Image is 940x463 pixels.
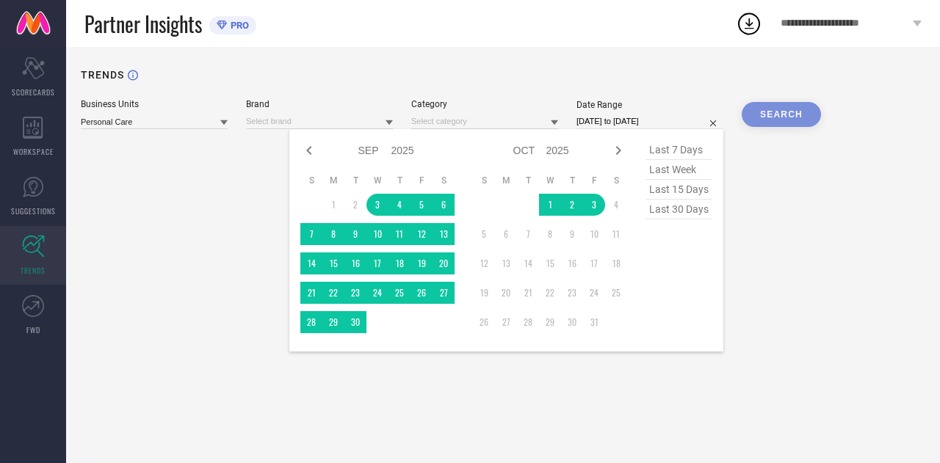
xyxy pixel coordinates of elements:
[561,175,583,186] th: Thursday
[495,311,517,333] td: Mon Oct 27 2025
[495,282,517,304] td: Mon Oct 20 2025
[300,175,322,186] th: Sunday
[81,69,124,81] h1: TRENDS
[411,282,433,304] td: Fri Sep 26 2025
[539,282,561,304] td: Wed Oct 22 2025
[576,100,723,110] div: Date Range
[21,265,46,276] span: TRENDS
[388,175,411,186] th: Thursday
[583,252,605,274] td: Fri Oct 17 2025
[583,175,605,186] th: Friday
[539,311,561,333] td: Wed Oct 29 2025
[322,223,344,245] td: Mon Sep 08 2025
[605,282,627,304] td: Sat Oct 25 2025
[610,142,627,159] div: Next month
[246,99,393,109] div: Brand
[605,175,627,186] th: Saturday
[322,252,344,274] td: Mon Sep 15 2025
[561,223,583,245] td: Thu Oct 09 2025
[561,252,583,274] td: Thu Oct 16 2025
[388,252,411,274] td: Thu Sep 18 2025
[433,223,455,245] td: Sat Sep 13 2025
[344,252,366,274] td: Tue Sep 16 2025
[344,311,366,333] td: Tue Sep 30 2025
[433,175,455,186] th: Saturday
[322,194,344,216] td: Mon Sep 01 2025
[517,223,539,245] td: Tue Oct 07 2025
[539,223,561,245] td: Wed Oct 08 2025
[411,175,433,186] th: Friday
[388,194,411,216] td: Thu Sep 04 2025
[539,194,561,216] td: Wed Oct 01 2025
[517,311,539,333] td: Tue Oct 28 2025
[495,252,517,274] td: Mon Oct 13 2025
[366,194,388,216] td: Wed Sep 03 2025
[84,9,202,39] span: Partner Insights
[227,20,249,31] span: PRO
[576,114,723,129] input: Select date range
[344,194,366,216] td: Tue Sep 02 2025
[344,175,366,186] th: Tuesday
[388,282,411,304] td: Thu Sep 25 2025
[583,223,605,245] td: Fri Oct 10 2025
[517,252,539,274] td: Tue Oct 14 2025
[473,223,495,245] td: Sun Oct 05 2025
[473,282,495,304] td: Sun Oct 19 2025
[605,194,627,216] td: Sat Oct 04 2025
[583,194,605,216] td: Fri Oct 03 2025
[433,282,455,304] td: Sat Sep 27 2025
[300,223,322,245] td: Sun Sep 07 2025
[13,146,54,157] span: WORKSPACE
[736,10,762,37] div: Open download list
[344,223,366,245] td: Tue Sep 09 2025
[12,87,55,98] span: SCORECARDS
[646,160,712,180] span: last week
[605,252,627,274] td: Sat Oct 18 2025
[646,140,712,160] span: last 7 days
[300,252,322,274] td: Sun Sep 14 2025
[539,175,561,186] th: Wednesday
[517,282,539,304] td: Tue Oct 21 2025
[366,175,388,186] th: Wednesday
[246,114,393,129] input: Select brand
[561,282,583,304] td: Thu Oct 23 2025
[646,180,712,200] span: last 15 days
[366,223,388,245] td: Wed Sep 10 2025
[411,114,558,129] input: Select category
[583,311,605,333] td: Fri Oct 31 2025
[411,99,558,109] div: Category
[388,223,411,245] td: Thu Sep 11 2025
[11,205,56,216] span: SUGGESTIONS
[300,282,322,304] td: Sun Sep 21 2025
[300,142,318,159] div: Previous month
[539,252,561,274] td: Wed Oct 15 2025
[411,194,433,216] td: Fri Sep 05 2025
[473,311,495,333] td: Sun Oct 26 2025
[517,175,539,186] th: Tuesday
[495,223,517,245] td: Mon Oct 06 2025
[561,311,583,333] td: Thu Oct 30 2025
[605,223,627,245] td: Sat Oct 11 2025
[322,282,344,304] td: Mon Sep 22 2025
[583,282,605,304] td: Fri Oct 24 2025
[411,252,433,274] td: Fri Sep 19 2025
[366,282,388,304] td: Wed Sep 24 2025
[344,282,366,304] td: Tue Sep 23 2025
[411,223,433,245] td: Fri Sep 12 2025
[473,252,495,274] td: Sun Oct 12 2025
[366,252,388,274] td: Wed Sep 17 2025
[561,194,583,216] td: Thu Oct 02 2025
[300,311,322,333] td: Sun Sep 28 2025
[81,99,228,109] div: Business Units
[322,175,344,186] th: Monday
[433,194,455,216] td: Sat Sep 06 2025
[26,324,40,335] span: FWD
[473,175,495,186] th: Sunday
[433,252,455,274] td: Sat Sep 20 2025
[322,311,344,333] td: Mon Sep 29 2025
[646,200,712,219] span: last 30 days
[495,175,517,186] th: Monday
